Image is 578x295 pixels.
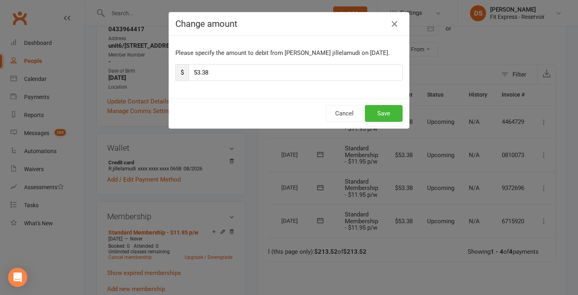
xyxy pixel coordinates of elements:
[175,64,189,81] span: $
[365,105,403,122] button: Save
[8,268,27,287] div: Open Intercom Messenger
[388,18,401,30] button: Close
[175,48,403,58] p: Please specify the amount to debit from [PERSON_NAME] jillelamudi on [DATE].
[326,105,363,122] button: Cancel
[175,19,403,29] h4: Change amount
